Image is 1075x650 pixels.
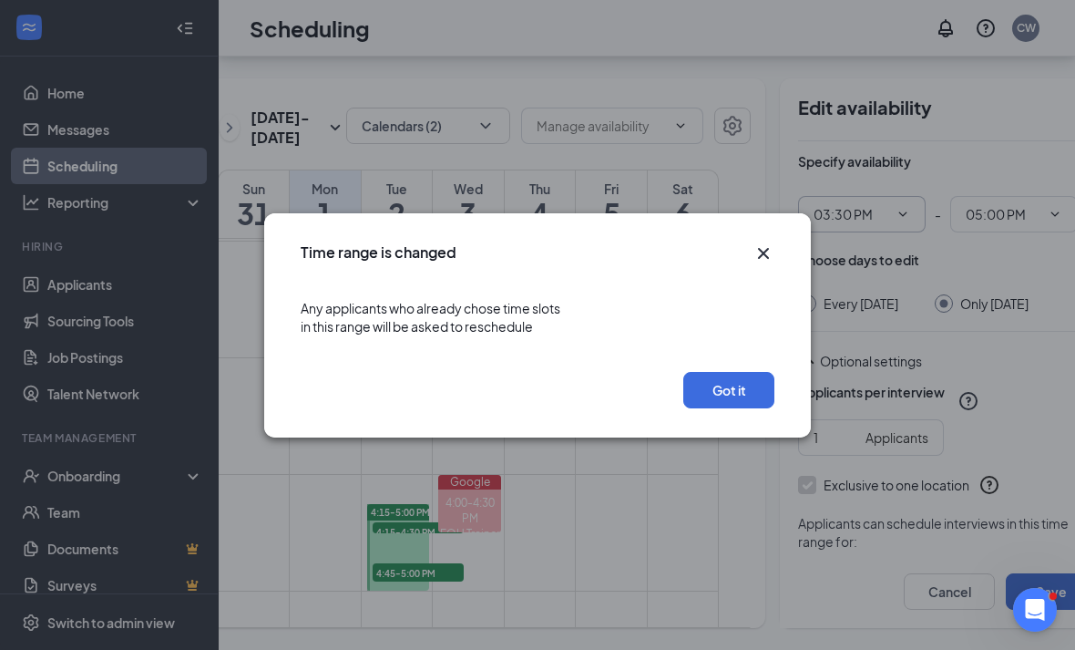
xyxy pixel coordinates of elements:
[1013,588,1057,632] iframe: Intercom live chat
[301,242,456,263] h3: Time range is changed
[752,242,774,264] svg: Cross
[301,281,774,354] div: Any applicants who already chose time slots in this range will be asked to reschedule
[752,242,774,264] button: Close
[683,372,774,408] button: Got it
